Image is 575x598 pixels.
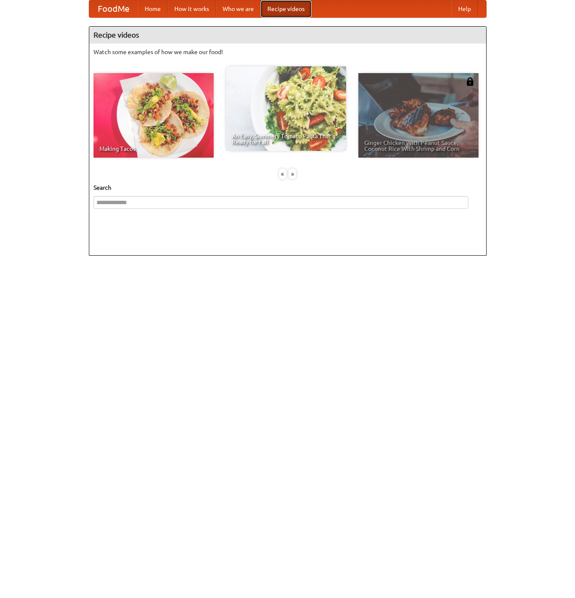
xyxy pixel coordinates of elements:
a: FoodMe [89,0,138,17]
img: 483408.png [466,77,474,86]
a: An Easy, Summery Tomato Pasta That's Ready for Fall [226,66,346,151]
a: Making Tacos [94,73,214,158]
a: Home [138,0,168,17]
h5: Search [94,183,482,192]
a: Recipe videos [261,0,311,17]
div: » [289,169,296,179]
p: Watch some examples of how we make our food! [94,48,482,56]
div: « [279,169,286,179]
a: How it works [168,0,216,17]
span: Making Tacos [99,146,208,152]
a: Help [451,0,478,17]
a: Who we are [216,0,261,17]
span: An Easy, Summery Tomato Pasta That's Ready for Fall [232,133,340,145]
h4: Recipe videos [89,27,486,44]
